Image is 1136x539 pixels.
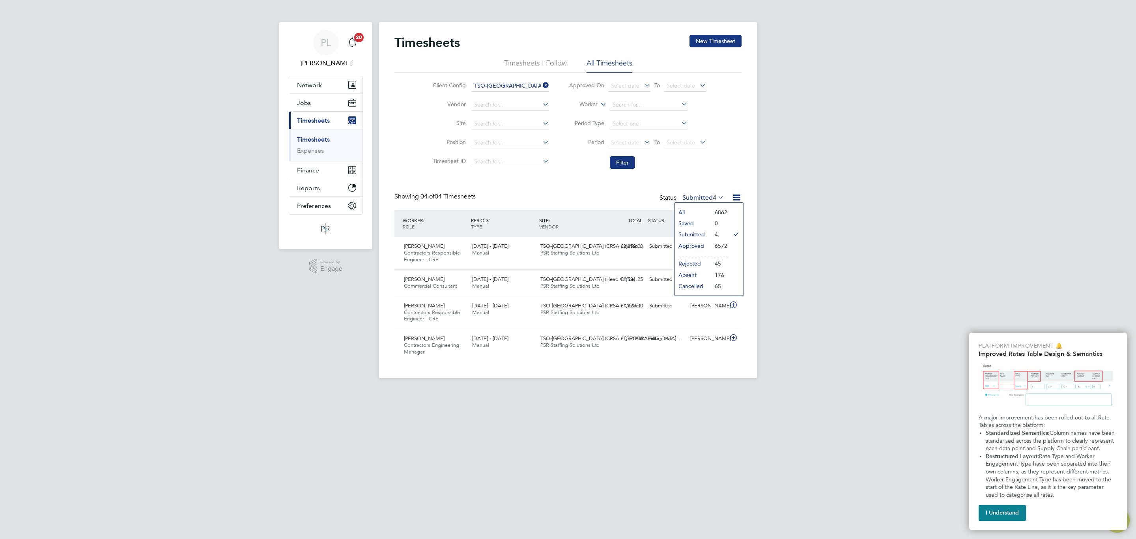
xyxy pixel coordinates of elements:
span: Select date [611,82,639,89]
button: I Understand [979,505,1026,521]
div: Submitted [646,299,687,313]
div: £1,320.00 [605,332,646,345]
input: Select one [610,118,688,129]
li: All [674,207,711,218]
span: 04 of [420,193,435,200]
p: A major improvement has been rolled out to all Rate Tables across the platform: [979,414,1117,429]
label: Worker [562,101,598,109]
span: TOTAL [628,217,642,223]
li: 6572 [711,240,727,251]
span: [PERSON_NAME] [404,335,445,342]
div: £2,070.00 [605,240,646,253]
span: TSO-[GEOGRAPHIC_DATA] (CRSA / Aston… [540,243,643,249]
span: Contractors Responsible Engineer - CRE [404,309,460,322]
div: Submitted [646,332,687,345]
li: 45 [711,258,727,269]
span: Column names have been standarised across the platform to clearly represent each data point and S... [986,430,1116,452]
input: Search for... [471,99,549,110]
span: PSR Staffing Solutions Ltd [540,342,600,348]
span: ROLE [403,223,415,230]
strong: Restructured Layout: [986,453,1039,460]
span: VENDOR [539,223,559,230]
strong: Standardized Semantics: [986,430,1050,436]
span: [DATE] - [DATE] [472,276,508,283]
h2: Improved Rates Table Design & Semantics [979,350,1117,357]
span: TSO-[GEOGRAPHIC_DATA] (Head Office) [540,276,635,283]
li: 6862 [711,207,727,218]
label: Approved On [569,82,604,89]
div: STATUS [646,213,687,227]
span: 4 [713,194,716,202]
li: 65 [711,281,727,292]
div: [PERSON_NAME] [687,332,728,345]
input: Search for... [471,156,549,167]
span: Timesheets [297,117,330,124]
label: Period [569,138,604,146]
h2: Timesheets [394,35,460,51]
span: Manual [472,283,489,289]
div: Submitted [646,240,687,253]
label: Vendor [430,101,466,108]
span: Contractors Engineering Manager [404,342,459,355]
button: Filter [610,156,635,169]
span: Select date [611,139,639,146]
li: Absent [674,269,711,281]
span: Powered by [320,259,342,266]
li: Approved [674,240,711,251]
span: PL [321,37,331,48]
span: TYPE [471,223,482,230]
span: Paul Ledingham [289,58,363,68]
span: [PERSON_NAME] [404,243,445,249]
li: Timesheets I Follow [504,58,567,73]
span: Manual [472,249,489,256]
span: Select date [667,82,695,89]
span: [DATE] - [DATE] [472,335,508,342]
label: Position [430,138,466,146]
label: Period Type [569,120,604,127]
span: Select date [667,139,695,146]
span: 04 Timesheets [420,193,476,200]
li: 0 [711,218,727,229]
span: Network [297,81,322,89]
li: 4 [711,229,727,240]
span: 20 [354,33,364,42]
span: Engage [320,266,342,272]
span: Reports [297,184,320,192]
label: Site [430,120,466,127]
div: Status [660,193,726,204]
li: Submitted [674,229,711,240]
span: PSR Staffing Solutions Ltd [540,283,600,289]
span: Manual [472,342,489,348]
label: Submitted [682,194,724,202]
span: PSR Staffing Solutions Ltd [540,309,600,316]
span: Commercial Consultant [404,283,457,289]
span: [DATE] - [DATE] [472,243,508,249]
div: PERIOD [469,213,537,234]
input: Search for... [610,99,688,110]
div: [PERSON_NAME] [687,299,728,313]
div: Improved Rate Table Semantics [969,333,1127,530]
span: [PERSON_NAME] [404,276,445,283]
span: Rate Type and Worker Engagement Type have been separated into their own columns, as they represen... [986,453,1113,498]
li: Saved [674,218,711,229]
span: / [549,217,550,223]
li: 176 [711,269,727,281]
div: WORKER [401,213,469,234]
li: Rejected [674,258,711,269]
span: To [652,80,662,90]
li: Cancelled [674,281,711,292]
div: SITE [537,213,605,234]
a: Go to account details [289,30,363,68]
span: TSO-[GEOGRAPHIC_DATA] (CRSA / [GEOGRAPHIC_DATA]… [540,335,681,342]
button: New Timesheet [689,35,742,47]
span: Jobs [297,99,311,107]
input: Search for... [471,137,549,148]
img: psrsolutions-logo-retina.png [319,223,333,235]
nav: Main navigation [279,22,372,249]
div: £1,581.25 [605,273,646,286]
label: Client Config [430,82,466,89]
span: [PERSON_NAME] [404,302,445,309]
div: Showing [394,193,477,201]
label: Timesheet ID [430,157,466,165]
span: / [423,217,424,223]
